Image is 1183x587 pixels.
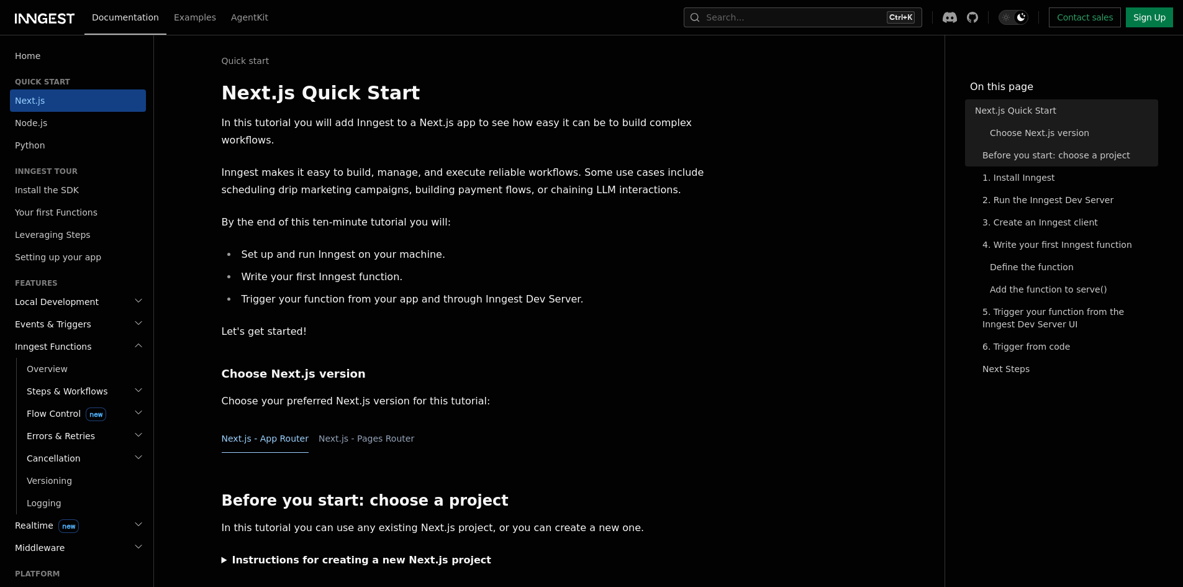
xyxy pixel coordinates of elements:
[990,261,1074,273] span: Define the function
[166,4,224,34] a: Examples
[86,407,106,421] span: new
[92,12,159,22] span: Documentation
[232,554,491,566] strong: Instructions for creating a new Next.js project
[27,476,72,486] span: Versioning
[977,166,1158,189] a: 1. Install Inngest
[238,291,718,308] li: Trigger your function from your app and through Inngest Dev Server.
[22,358,146,380] a: Overview
[222,425,309,453] button: Next.js - App Router
[27,498,61,508] span: Logging
[982,340,1070,353] span: 6. Trigger from code
[58,519,79,533] span: new
[15,207,97,217] span: Your first Functions
[231,12,268,22] span: AgentKit
[982,194,1113,206] span: 2. Run the Inngest Dev Server
[990,283,1107,296] span: Add the function to serve()
[977,301,1158,335] a: 5. Trigger your function from the Inngest Dev Server UI
[684,7,922,27] button: Search...Ctrl+K
[10,224,146,246] a: Leveraging Steps
[238,268,718,286] li: Write your first Inngest function.
[10,313,146,335] button: Events & Triggers
[15,252,101,262] span: Setting up your app
[970,99,1158,122] a: Next.js Quick Start
[238,246,718,263] li: Set up and run Inngest on your machine.
[977,358,1158,380] a: Next Steps
[10,318,91,330] span: Events & Triggers
[22,430,95,442] span: Errors & Retries
[15,50,40,62] span: Home
[977,189,1158,211] a: 2. Run the Inngest Dev Server
[222,492,509,509] a: Before you start: choose a project
[10,542,65,554] span: Middleware
[15,96,45,106] span: Next.js
[222,323,718,340] p: Let's get started!
[10,179,146,201] a: Install the SDK
[985,256,1158,278] a: Define the function
[985,278,1158,301] a: Add the function to serve()
[22,447,146,470] button: Cancellation
[10,89,146,112] a: Next.js
[10,340,91,353] span: Inngest Functions
[982,363,1030,375] span: Next Steps
[10,519,79,532] span: Realtime
[982,149,1130,162] span: Before you start: choose a project
[10,537,146,559] button: Middleware
[977,144,1158,166] a: Before you start: choose a project
[10,514,146,537] button: Realtimenew
[10,569,60,579] span: Platform
[982,306,1158,330] span: 5. Trigger your function from the Inngest Dev Server UI
[174,12,216,22] span: Examples
[10,201,146,224] a: Your first Functions
[10,134,146,157] a: Python
[10,358,146,514] div: Inngest Functions
[22,407,106,420] span: Flow Control
[15,230,91,240] span: Leveraging Steps
[990,127,1089,139] span: Choose Next.js version
[224,4,276,34] a: AgentKit
[977,234,1158,256] a: 4. Write your first Inngest function
[22,470,146,492] a: Versioning
[10,296,99,308] span: Local Development
[977,335,1158,358] a: 6. Trigger from code
[222,55,270,67] a: Quick start
[10,291,146,313] button: Local Development
[975,104,1056,117] span: Next.js Quick Start
[22,492,146,514] a: Logging
[222,164,718,199] p: Inngest makes it easy to build, manage, and execute reliable workflows. Some use cases include sc...
[970,80,1158,99] h4: On this page
[222,114,718,149] p: In this tutorial you will add Inngest to a Next.js app to see how easy it can be to build complex...
[222,552,718,569] summary: Instructions for creating a new Next.js project
[15,185,79,195] span: Install the SDK
[27,364,68,374] span: Overview
[22,452,81,465] span: Cancellation
[982,171,1055,184] span: 1. Install Inngest
[22,385,108,398] span: Steps & Workflows
[319,425,414,453] button: Next.js - Pages Router
[15,140,45,150] span: Python
[10,278,58,288] span: Features
[22,403,146,425] button: Flow Controlnew
[10,335,146,358] button: Inngest Functions
[15,118,47,128] span: Node.js
[10,77,70,87] span: Quick start
[982,216,1098,229] span: 3. Create an Inngest client
[222,365,366,383] a: Choose Next.js version
[999,10,1028,25] button: Toggle dark mode
[887,11,915,24] kbd: Ctrl+K
[977,211,1158,234] a: 3. Create an Inngest client
[982,239,1132,251] span: 4. Write your first Inngest function
[10,45,146,67] a: Home
[84,4,166,35] a: Documentation
[22,425,146,447] button: Errors & Retries
[1049,7,1121,27] a: Contact sales
[10,166,78,176] span: Inngest tour
[222,393,718,410] p: Choose your preferred Next.js version for this tutorial:
[222,519,718,537] p: In this tutorial you can use any existing Next.js project, or you can create a new one.
[10,112,146,134] a: Node.js
[10,246,146,268] a: Setting up your app
[22,380,146,403] button: Steps & Workflows
[222,214,718,231] p: By the end of this ten-minute tutorial you will:
[1126,7,1173,27] a: Sign Up
[985,122,1158,144] a: Choose Next.js version
[222,82,718,104] h1: Next.js Quick Start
